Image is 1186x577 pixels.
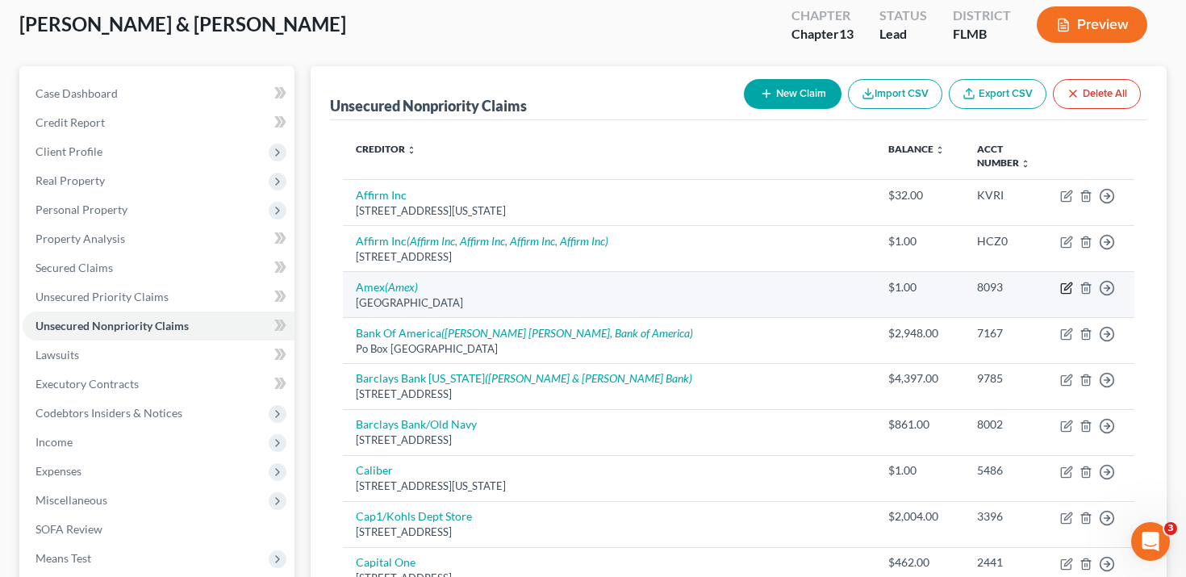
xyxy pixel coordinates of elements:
div: Chapter [791,25,854,44]
div: $462.00 [888,554,951,571]
span: Client Profile [35,144,102,158]
i: unfold_more [1021,159,1030,169]
div: $2,004.00 [888,508,951,525]
a: Executory Contracts [23,370,294,399]
button: Import CSV [848,79,942,109]
a: Credit Report [23,108,294,137]
div: [STREET_ADDRESS] [356,249,862,265]
button: Preview [1037,6,1147,43]
a: Cap1/Kohls Dept Store [356,509,472,523]
span: [PERSON_NAME] & [PERSON_NAME] [19,12,346,36]
span: Codebtors Insiders & Notices [35,406,182,420]
a: Export CSV [949,79,1046,109]
span: Means Test [35,551,91,565]
i: ([PERSON_NAME] & [PERSON_NAME] Bank) [485,371,692,385]
div: 9785 [977,370,1034,387]
div: Status [879,6,927,25]
div: 2441 [977,554,1034,571]
a: Creditor unfold_more [356,143,416,155]
i: (Affirm Inc, Affirm Inc, Affirm Inc, Affirm Inc) [407,234,608,248]
div: $4,397.00 [888,370,951,387]
span: Real Property [35,174,105,187]
span: Personal Property [35,203,127,216]
a: Unsecured Priority Claims [23,282,294,311]
a: Amex(Amex) [356,280,418,294]
button: Delete All [1053,79,1141,109]
a: Barclays Bank [US_STATE]([PERSON_NAME] & [PERSON_NAME] Bank) [356,371,692,385]
div: 7167 [977,325,1034,341]
a: Balance unfold_more [888,143,945,155]
div: FLMB [953,25,1011,44]
i: (Amex) [385,280,418,294]
div: 5486 [977,462,1034,479]
a: Lawsuits [23,341,294,370]
span: SOFA Review [35,522,102,536]
span: Miscellaneous [35,493,107,507]
a: SOFA Review [23,515,294,544]
a: Capital One [356,555,416,569]
span: 3 [1164,522,1177,535]
span: Expenses [35,464,81,478]
a: Affirm Inc [356,188,407,202]
a: Secured Claims [23,253,294,282]
span: Unsecured Nonpriority Claims [35,319,189,332]
div: [STREET_ADDRESS] [356,433,862,448]
a: Bank Of America([PERSON_NAME] [PERSON_NAME], Bank of America) [356,326,693,340]
div: 8093 [977,279,1034,295]
span: Lawsuits [35,348,79,362]
a: Caliber [356,463,393,477]
span: Income [35,435,73,449]
a: Barclays Bank/Old Navy [356,417,477,431]
div: 8002 [977,416,1034,433]
div: Po Box [GEOGRAPHIC_DATA] [356,341,862,357]
div: Lead [879,25,927,44]
button: New Claim [744,79,841,109]
div: $861.00 [888,416,951,433]
span: Secured Claims [35,261,113,274]
div: $1.00 [888,279,951,295]
div: $1.00 [888,462,951,479]
div: $1.00 [888,233,951,249]
span: Case Dashboard [35,86,118,100]
span: Executory Contracts [35,377,139,391]
iframe: Intercom live chat [1131,522,1170,561]
a: Case Dashboard [23,79,294,108]
a: Affirm Inc(Affirm Inc, Affirm Inc, Affirm Inc, Affirm Inc) [356,234,608,248]
a: Acct Number unfold_more [977,143,1030,169]
div: KVRI [977,187,1034,203]
span: 13 [839,26,854,41]
span: Unsecured Priority Claims [35,290,169,303]
i: unfold_more [935,145,945,155]
div: [STREET_ADDRESS] [356,525,862,540]
div: Chapter [791,6,854,25]
div: [STREET_ADDRESS][US_STATE] [356,203,862,219]
i: ([PERSON_NAME] [PERSON_NAME], Bank of America) [441,326,693,340]
span: Property Analysis [35,232,125,245]
i: unfold_more [407,145,416,155]
div: Unsecured Nonpriority Claims [330,96,527,115]
div: [STREET_ADDRESS] [356,387,862,402]
div: $32.00 [888,187,951,203]
a: Property Analysis [23,224,294,253]
div: [GEOGRAPHIC_DATA] [356,295,862,311]
div: $2,948.00 [888,325,951,341]
a: Unsecured Nonpriority Claims [23,311,294,341]
div: 3396 [977,508,1034,525]
div: HCZ0 [977,233,1034,249]
div: [STREET_ADDRESS][US_STATE] [356,479,862,494]
span: Credit Report [35,115,105,129]
div: District [953,6,1011,25]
